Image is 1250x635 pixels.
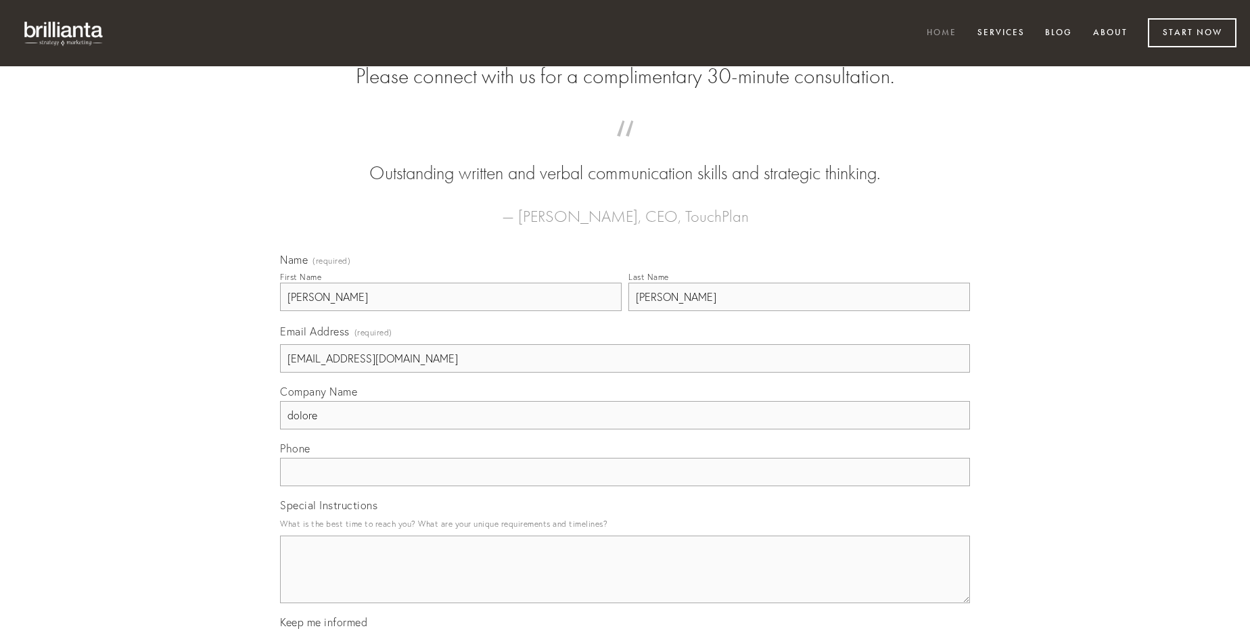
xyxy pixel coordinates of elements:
[280,515,970,533] p: What is the best time to reach you? What are your unique requirements and timelines?
[302,134,948,187] blockquote: Outstanding written and verbal communication skills and strategic thinking.
[280,442,310,455] span: Phone
[280,385,357,398] span: Company Name
[628,272,669,282] div: Last Name
[1148,18,1236,47] a: Start Now
[312,257,350,265] span: (required)
[354,323,392,342] span: (required)
[280,253,308,266] span: Name
[14,14,115,53] img: brillianta - research, strategy, marketing
[280,498,377,512] span: Special Instructions
[280,615,367,629] span: Keep me informed
[302,187,948,230] figcaption: — [PERSON_NAME], CEO, TouchPlan
[280,325,350,338] span: Email Address
[1036,22,1081,45] a: Blog
[302,134,948,160] span: “
[969,22,1034,45] a: Services
[280,272,321,282] div: First Name
[918,22,965,45] a: Home
[280,64,970,89] h2: Please connect with us for a complimentary 30-minute consultation.
[1084,22,1136,45] a: About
